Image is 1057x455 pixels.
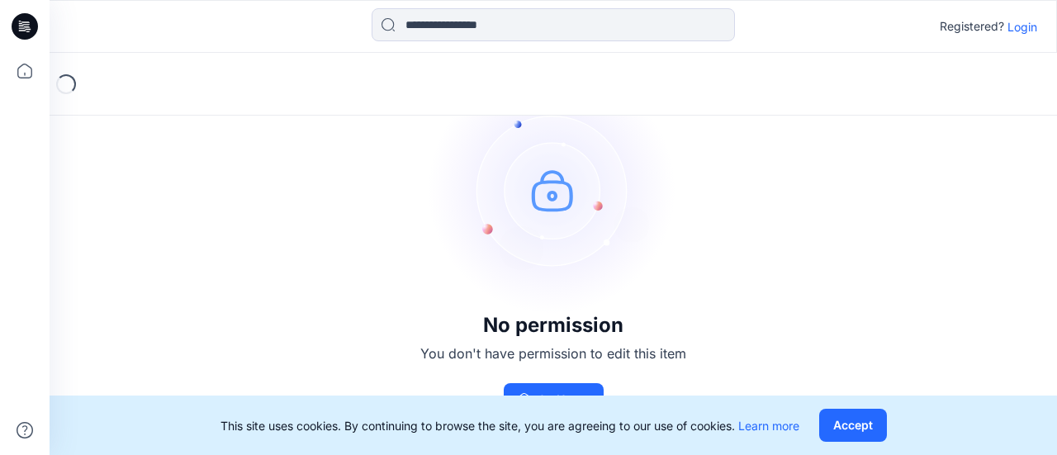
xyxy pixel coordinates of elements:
h3: No permission [420,314,686,337]
a: Learn more [738,419,799,433]
p: You don't have permission to edit this item [420,344,686,363]
p: Registered? [940,17,1004,36]
p: This site uses cookies. By continuing to browse the site, you are agreeing to our use of cookies. [220,417,799,434]
button: Accept [819,409,887,442]
p: Login [1007,18,1037,36]
img: no-perm.svg [429,66,677,314]
button: Go Home [504,383,604,416]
